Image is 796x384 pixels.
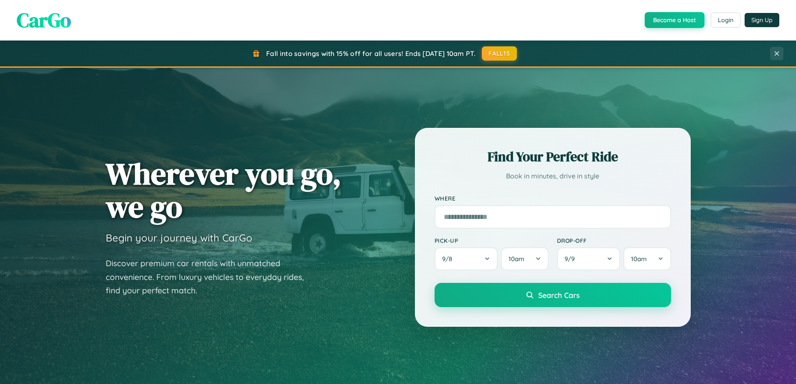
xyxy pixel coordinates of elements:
[106,257,315,298] p: Discover premium car rentals with unmatched convenience. From luxury vehicles to everyday rides, ...
[106,231,252,244] h3: Begin your journey with CarGo
[435,237,549,244] label: Pick-up
[17,6,71,34] span: CarGo
[557,237,671,244] label: Drop-off
[501,247,548,270] button: 10am
[435,283,671,307] button: Search Cars
[745,13,779,27] button: Sign Up
[435,170,671,182] p: Book in minutes, drive in style
[442,255,456,263] span: 9 / 8
[435,247,498,270] button: 9/8
[266,49,476,58] span: Fall into savings with 15% off for all users! Ends [DATE] 10am PT.
[711,13,740,28] button: Login
[538,290,580,300] span: Search Cars
[565,255,579,263] span: 9 / 9
[435,195,671,202] label: Where
[557,247,621,270] button: 9/9
[631,255,647,263] span: 10am
[509,255,524,263] span: 10am
[435,147,671,166] h2: Find Your Perfect Ride
[106,157,341,223] h1: Wherever you go, we go
[645,12,704,28] button: Become a Host
[623,247,671,270] button: 10am
[482,46,517,61] button: FALL15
